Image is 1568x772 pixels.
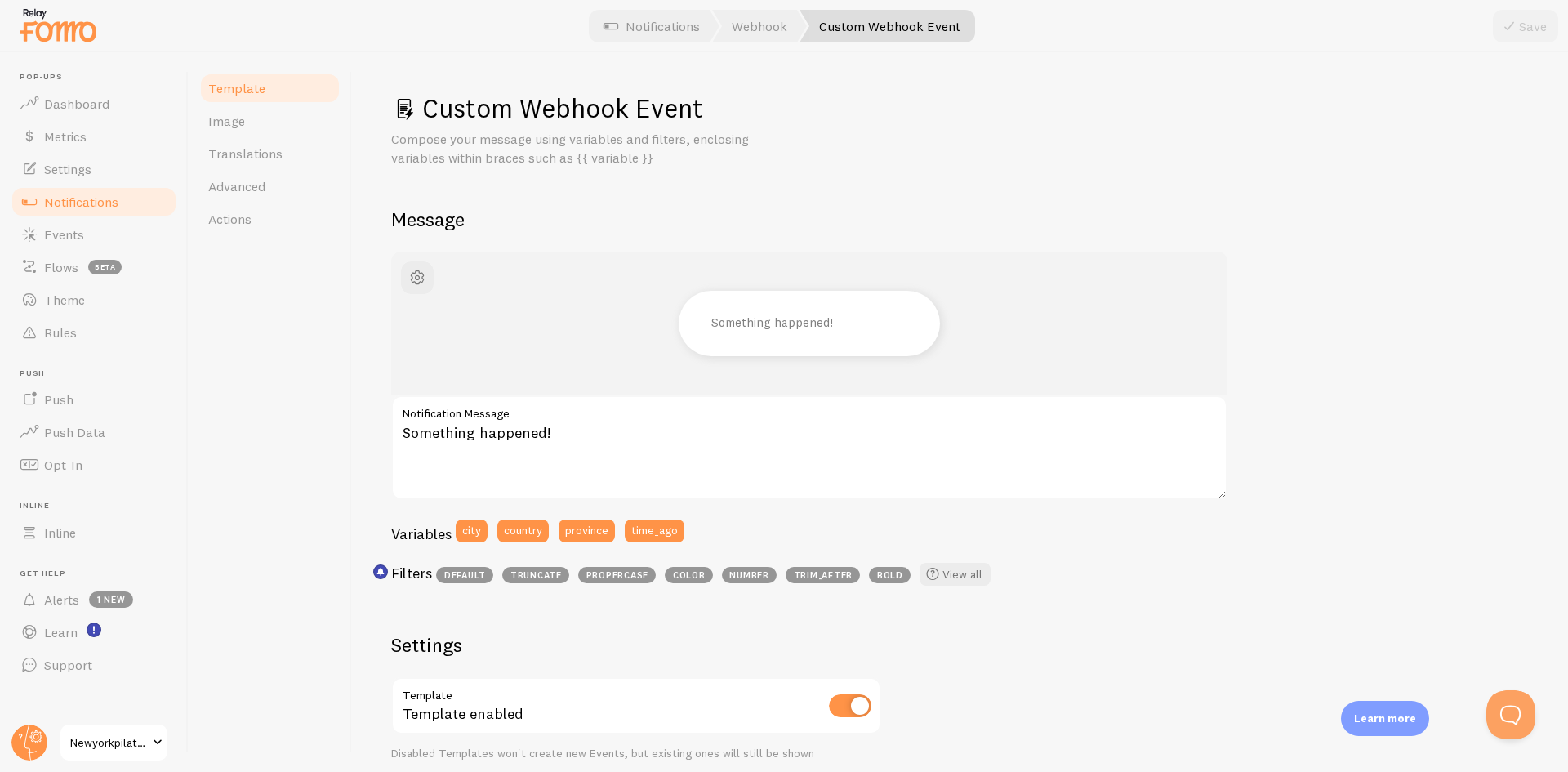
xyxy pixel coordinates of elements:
div: Disabled Templates won't create new Events, but existing ones will still be shown [391,747,881,761]
button: time_ago [625,520,684,542]
h3: Filters [391,564,432,582]
span: Translations [208,145,283,162]
a: Newyorkpilates [59,723,169,762]
img: fomo-relay-logo-orange.svg [17,4,99,46]
a: Push [10,383,178,416]
span: trim_after [786,567,860,583]
a: Theme [10,283,178,316]
h2: Settings [391,632,881,658]
h3: Variables [391,524,452,543]
a: View all [920,563,991,586]
label: Notification Message [391,395,1227,423]
a: Opt-In [10,448,178,481]
iframe: Help Scout Beacon - Open [1486,690,1535,739]
span: Template [208,80,265,96]
a: Learn [10,616,178,649]
span: Support [44,657,92,673]
a: Actions [198,203,341,235]
span: Image [208,113,245,129]
a: Events [10,218,178,251]
h1: Custom Webhook Event [391,91,1529,125]
span: Newyorkpilates [70,733,148,752]
div: Template enabled [391,677,881,737]
span: beta [88,260,122,274]
span: number [722,567,777,583]
span: Settings [44,161,91,177]
span: Flows [44,259,78,275]
svg: <p>Use filters like | propercase to change CITY to City in your templates</p> [373,564,388,579]
span: Metrics [44,128,87,145]
span: Events [44,226,84,243]
a: Dashboard [10,87,178,120]
a: Rules [10,316,178,349]
a: Template [198,72,341,105]
span: Opt-In [44,457,82,473]
a: Settings [10,153,178,185]
span: truncate [502,567,569,583]
a: Inline [10,516,178,549]
span: Inline [20,501,178,511]
span: Push Data [44,424,105,440]
a: Flows beta [10,251,178,283]
span: Pop-ups [20,72,178,83]
button: country [497,520,549,542]
a: Image [198,105,341,137]
a: Metrics [10,120,178,153]
span: Push [20,368,178,379]
a: Notifications [10,185,178,218]
button: province [559,520,615,542]
span: Advanced [208,178,265,194]
span: propercase [578,567,656,583]
span: default [436,567,493,583]
span: Theme [44,292,85,308]
h2: Message [391,207,1529,232]
button: city [456,520,488,542]
span: 1 new [89,591,133,608]
span: Dashboard [44,96,109,112]
a: Alerts 1 new [10,583,178,616]
span: Get Help [20,569,178,579]
a: Support [10,649,178,681]
p: Learn more [1354,711,1416,726]
p: Compose your message using variables and filters, enclosing variables within braces such as {{ va... [391,130,783,167]
span: Rules [44,324,77,341]
span: Inline [44,524,76,541]
span: Learn [44,624,78,640]
a: Push Data [10,416,178,448]
p: Something happened! [711,316,875,330]
span: Alerts [44,591,79,608]
a: Advanced [198,170,341,203]
span: bold [869,567,911,583]
span: Notifications [44,194,118,210]
span: Actions [208,211,252,227]
div: Learn more [1341,701,1429,736]
span: color [665,567,713,583]
a: Translations [198,137,341,170]
svg: <p>Watch New Feature Tutorials!</p> [87,623,101,637]
span: Push [44,391,73,408]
